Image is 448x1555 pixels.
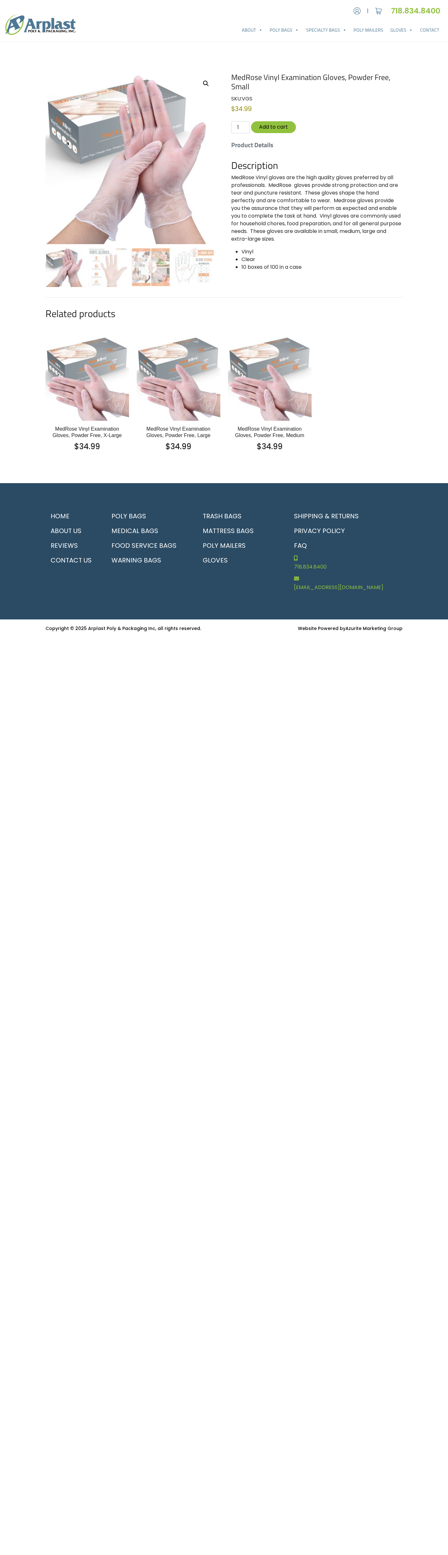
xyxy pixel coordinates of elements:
[231,73,403,91] h1: MedRose Vinyl Examination Gloves, Powder Free, Small
[231,104,252,113] bdi: 34.99
[242,95,252,102] span: VGS
[106,553,190,568] a: Warning Bags
[45,538,99,553] a: Reviews
[231,160,403,171] h2: Description
[241,256,403,263] li: Clear
[45,553,99,568] a: Contact Us
[233,426,306,438] h2: MedRose Vinyl Examination Gloves, Powder Free, Medium
[45,244,88,287] img: MedRose Vinyl Examination Gloves, Powder Free, Small
[137,337,220,421] img: MedRose Vinyl Examination Gloves, Powder Free, Large
[198,509,281,523] a: Trash Bags
[166,441,170,452] span: $
[45,523,99,538] a: About Us
[51,426,124,438] h2: MedRose Vinyl Examination Gloves, Powder Free, X-Large
[298,625,403,632] small: Website Powered by
[289,538,403,553] a: FAQ
[387,24,416,36] a: Gloves
[198,538,281,553] a: Poly Mailers
[231,121,250,133] input: Qty
[241,248,403,256] li: Vinyl
[198,553,281,568] a: Gloves
[106,523,190,538] a: Medical Bags
[74,441,100,452] bdi: 34.99
[74,441,79,452] span: $
[346,625,403,632] a: Azurite Marketing Group
[198,523,281,538] a: Mattress Bags
[417,24,443,36] a: Contact
[251,121,296,133] button: Add to cart
[51,426,124,452] a: MedRose Vinyl Examination Gloves, Powder Free, X-Large $34.99
[303,24,350,36] a: Specialty Bags
[106,538,190,553] a: Food Service Bags
[174,244,217,287] img: MedRose Vinyl Examination Gloves, Powder Free, Small - Image 4
[289,509,403,523] a: Shipping & Returns
[257,441,262,452] span: $
[142,426,215,452] a: MedRose Vinyl Examination Gloves, Powder Free, Large $34.99
[241,263,403,271] li: 10 boxes of 100 in a case
[231,95,252,102] span: SKU:
[367,7,369,15] span: |
[45,308,403,320] h2: Related products
[266,24,302,36] a: Poly Bags
[45,509,99,523] a: Home
[45,625,201,632] small: Copyright © 2025 Arplast Poly & Packaging Inc, all rights reserved.
[5,15,76,35] img: logo
[142,426,215,438] h2: MedRose Vinyl Examination Gloves, Powder Free, Large
[45,337,129,421] img: MedRose Vinyl Examination Gloves, Powder Free, X-Large
[233,426,306,452] a: MedRose Vinyl Examination Gloves, Powder Free, Medium $34.99
[231,104,235,113] span: $
[350,24,387,36] a: Poly Mailers
[391,5,443,16] a: 718.834.8400
[289,523,403,538] a: Privacy Policy
[231,141,403,149] h5: Product Details
[88,244,131,287] img: MedRose Vinyl Examination Gloves, Powder Free, Small - Image 2
[106,509,190,523] a: Poly Bags
[166,441,191,452] bdi: 34.99
[231,174,403,243] p: MedRose Vinyl gloves are the high quality gloves preferred by all professionals. MedRose gloves p...
[131,244,174,287] img: MedRose Vinyl Examination Gloves, Powder Free, Small - Image 3
[200,78,212,89] a: View full-screen image gallery
[289,573,403,594] a: [EMAIL_ADDRESS][DOMAIN_NAME]
[228,337,312,421] img: MedRose Vinyl Examination Gloves, Powder Free, Medium
[238,24,266,36] a: About
[289,553,403,573] a: 718.834.8400
[257,441,282,452] bdi: 34.99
